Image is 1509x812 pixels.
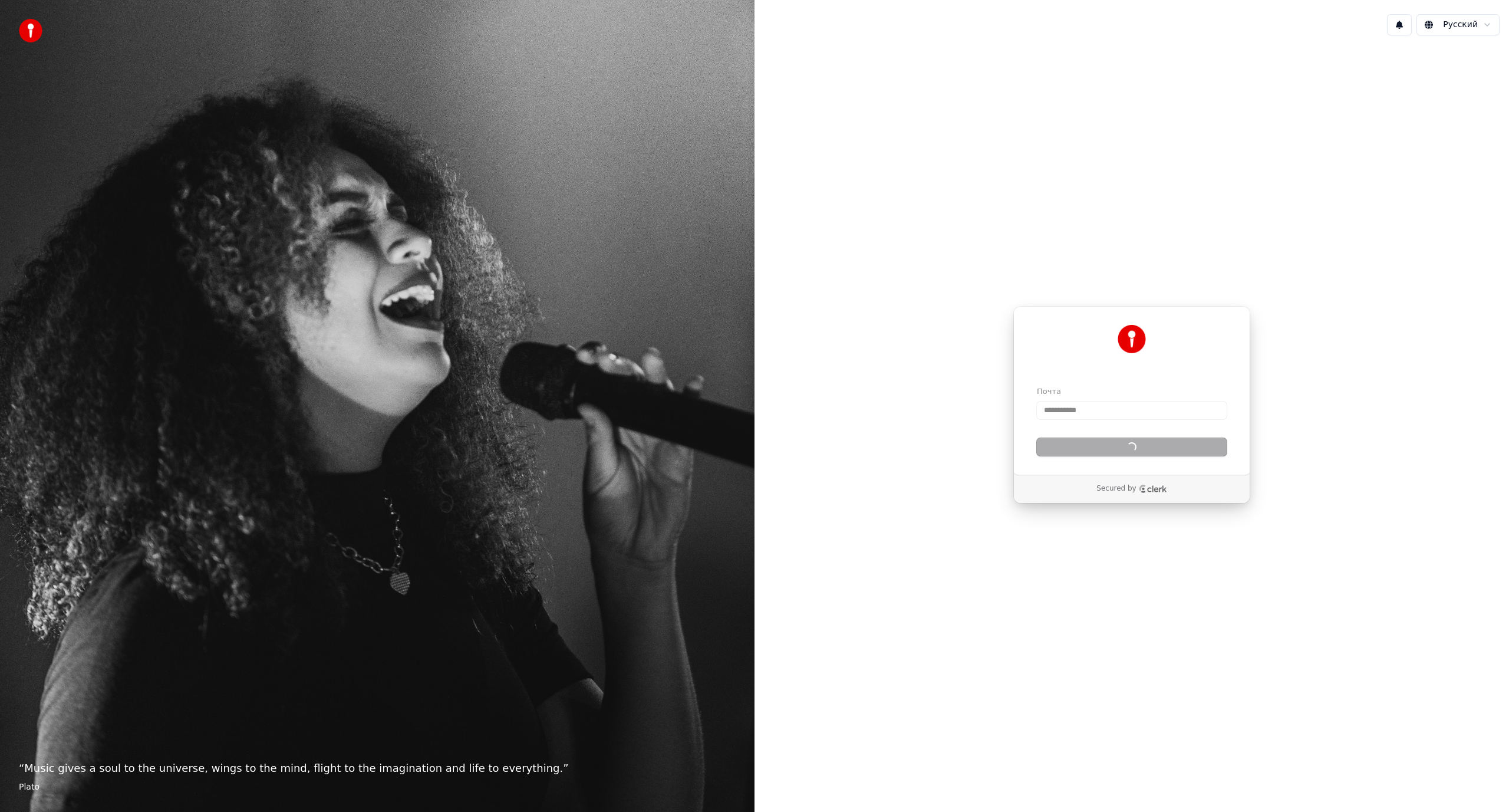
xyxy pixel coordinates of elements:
p: “ Music gives a soul to the universe, wings to the mind, flight to the imagination and life to ev... [19,760,736,777]
a: Clerk logo [1139,485,1167,493]
p: Secured by [1096,484,1136,494]
img: youka [19,19,42,42]
footer: Plato [19,781,736,793]
img: Youka [1118,325,1146,353]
